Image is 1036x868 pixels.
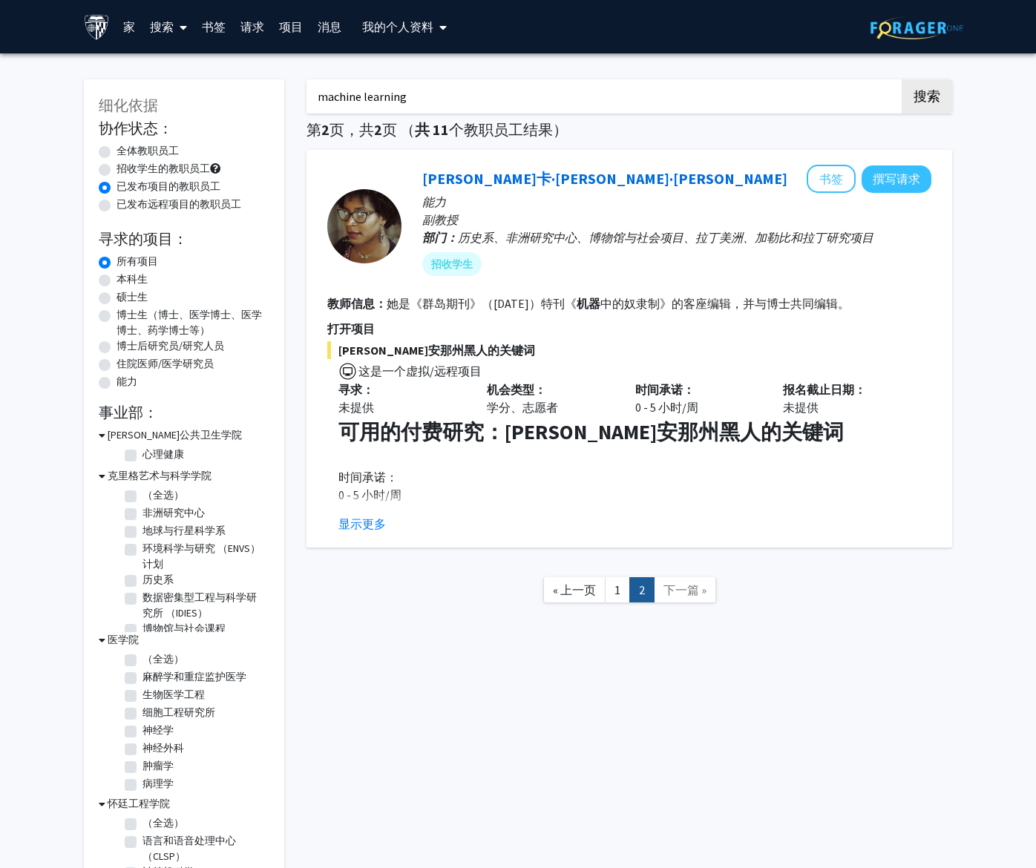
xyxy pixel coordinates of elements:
label: 能力 [117,374,137,389]
strong: 可用的付费研究：[PERSON_NAME]安那州黑人的关键词 [338,418,844,445]
font: 学分、志愿者 [487,400,558,415]
a: 项目 [272,1,310,53]
a: 2 [629,577,655,603]
font: 请求 [240,19,264,34]
h3: 克里格艺术与科学学院 [108,468,212,484]
label: 已发布项目的教职员工 [117,179,220,194]
span: « 上一页 [553,582,596,597]
font: 麻醉学和重症监护医学 [142,670,246,683]
a: 以前 [543,577,606,603]
b: 教师信息： [327,296,387,311]
span: 津贴 [338,505,362,520]
label: 硕士生 [117,289,148,305]
font: 0 - 5 小时/周 [635,400,698,415]
h3: 怀廷工程学院 [108,796,170,812]
div: 未提供 [338,398,465,416]
img: ForagerOne Logo [871,16,963,39]
font: 病理学 [142,777,174,790]
a: 消息 [310,1,349,53]
font: 地球与行星科学系 [142,524,226,537]
a: 书签 [194,1,233,53]
span: 2 [374,120,382,139]
button: 显示更多 [338,515,386,533]
font: 神经学 [142,723,174,737]
span: 这是一个虚拟/远程项目 [357,364,482,378]
iframe: Chat [11,801,63,857]
label: 全体教职员工 [117,143,179,159]
font: 细胞工程研究所 [142,706,215,719]
font: 非洲研究中心 [142,506,205,519]
b: 机器 [577,296,600,311]
a: 下一页 [654,577,716,603]
span: [PERSON_NAME]安那州黑人的关键词 [327,341,931,359]
font: 历史系 [142,573,174,586]
font: 招收学生 [431,257,473,272]
nav: 页面导航 [306,562,952,622]
button: 将 Jessica Marie Johnson 添加到书签 [807,165,856,193]
font: （全选） [142,488,184,502]
label: 博士后研究员/研究人员 [117,338,224,354]
font: 搜索 [150,19,174,34]
h1: 第 页，共 页 （ 个教职员工结果） [306,121,952,139]
button: 搜索 [902,79,952,114]
span: 下一篇 » [663,582,706,597]
font: 博物馆与社会课程 [142,622,226,635]
p: 时间承诺： [635,381,761,398]
span: 共 11 [415,120,449,139]
p: 副教授 [422,211,931,228]
font: （全选） [142,816,184,829]
a: 请求 [233,1,272,53]
a: [PERSON_NAME]卡·[PERSON_NAME]·[PERSON_NAME] [422,169,787,188]
h2: 事业部： [99,404,269,421]
fg-read-more: 她是《群岛期刊》（[DATE]）特刊《 中的奴隶制》的客座编辑，并与博士共同编辑。 [387,296,850,311]
label: 所有项目 [117,254,158,269]
font: 语言和语音处理中心 （CLSP） [142,834,236,863]
font: 放射学和放射科学 [142,795,226,808]
h2: 寻求的项目： [99,230,269,248]
font: 未提供 [783,400,819,415]
font: 我的个人资料 [362,19,433,34]
p: 报名截止日期： [783,381,909,398]
font: 生物医学工程 [142,688,205,701]
a: 1 [605,577,630,603]
font: 环境科学与研究 （ENVS） 计划 [142,542,260,571]
p: 机会类型： [487,381,613,398]
label: 本科生 [117,272,148,287]
p: 能力 [422,193,931,211]
label: 已发布远程项目的教职员工 [117,197,241,212]
span: 0 - 5 小时/周 [338,487,401,502]
p: 打开项目 [327,320,931,338]
h2: 协作状态： [99,119,269,137]
p: 寻求： [338,381,465,398]
span: 细化依据 [99,96,158,114]
span: 2 [321,120,330,139]
label: 住院医师/医学研究员 [117,356,214,372]
a: 家 [116,1,142,53]
button: 向杰西卡·玛丽·约翰逊 （Jessica Marie Johnson） 撰写请求 [862,165,931,193]
b: 部门： [422,230,458,245]
label: 招收学生的教职员工 [117,161,210,177]
span: 历史系、非洲研究中心、博物馆与社会项目、拉丁美洲、加勒比和拉丁研究项目 [458,230,873,245]
input: 搜索关键字 [306,79,889,114]
font: 心理健康 [142,447,184,461]
font: 数据密集型工程与科学研究所 （IDIES） [142,591,257,619]
label: 博士生（博士、医学博士、医学博士、药学博士等） [117,307,269,338]
img: Johns Hopkins University Logo [84,14,110,40]
h3: 医学院 [108,632,139,648]
span: 时间承诺： [338,470,398,484]
font: 神经外科 [142,741,184,754]
h3: [PERSON_NAME]公共卫生学院 [108,427,242,443]
font: （全选） [142,652,184,665]
font: 肿瘤学 [142,759,174,772]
